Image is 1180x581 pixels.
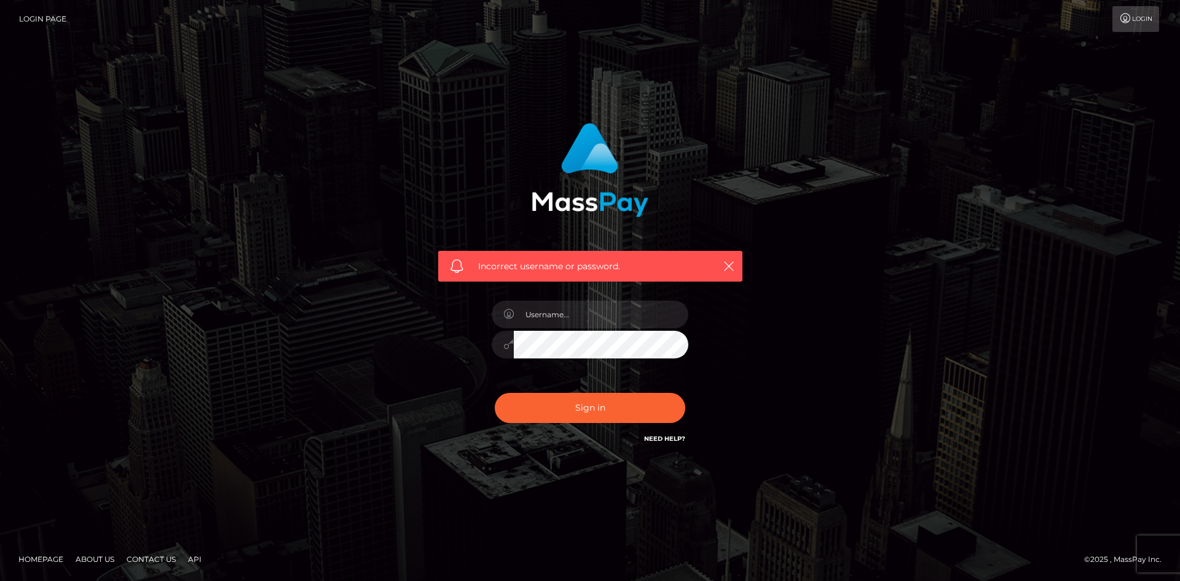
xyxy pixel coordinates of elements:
[532,123,648,217] img: MassPay Login
[514,301,688,328] input: Username...
[14,550,68,569] a: Homepage
[495,393,685,423] button: Sign in
[1112,6,1159,32] a: Login
[122,550,181,569] a: Contact Us
[478,260,702,273] span: Incorrect username or password.
[1084,553,1171,566] div: © 2025 , MassPay Inc.
[71,550,119,569] a: About Us
[19,6,66,32] a: Login Page
[183,550,206,569] a: API
[644,435,685,443] a: Need Help?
